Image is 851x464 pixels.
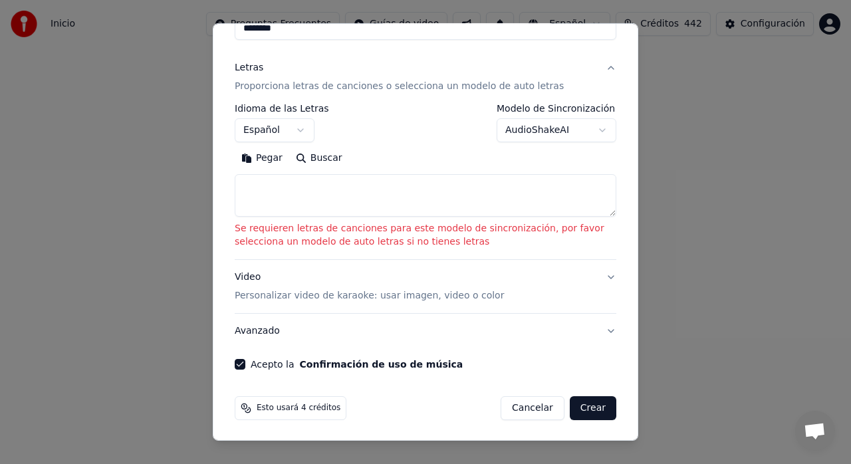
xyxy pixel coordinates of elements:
[235,314,616,348] button: Avanzado
[289,148,349,169] button: Buscar
[235,148,289,169] button: Pegar
[235,80,564,93] p: Proporciona letras de canciones o selecciona un modelo de auto letras
[570,396,616,420] button: Crear
[235,104,329,113] label: Idioma de las Letras
[235,289,504,302] p: Personalizar video de karaoke: usar imagen, video o color
[300,360,463,369] button: Acepto la
[497,104,616,113] label: Modelo de Sincronización
[235,51,616,104] button: LetrasProporciona letras de canciones o selecciona un modelo de auto letras
[235,260,616,313] button: VideoPersonalizar video de karaoke: usar imagen, video o color
[257,403,340,413] span: Esto usará 4 créditos
[251,360,463,369] label: Acepto la
[235,104,616,259] div: LetrasProporciona letras de canciones o selecciona un modelo de auto letras
[235,222,616,249] p: Se requieren letras de canciones para este modelo de sincronización, por favor selecciona un mode...
[235,61,263,74] div: Letras
[501,396,564,420] button: Cancelar
[235,271,504,302] div: Video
